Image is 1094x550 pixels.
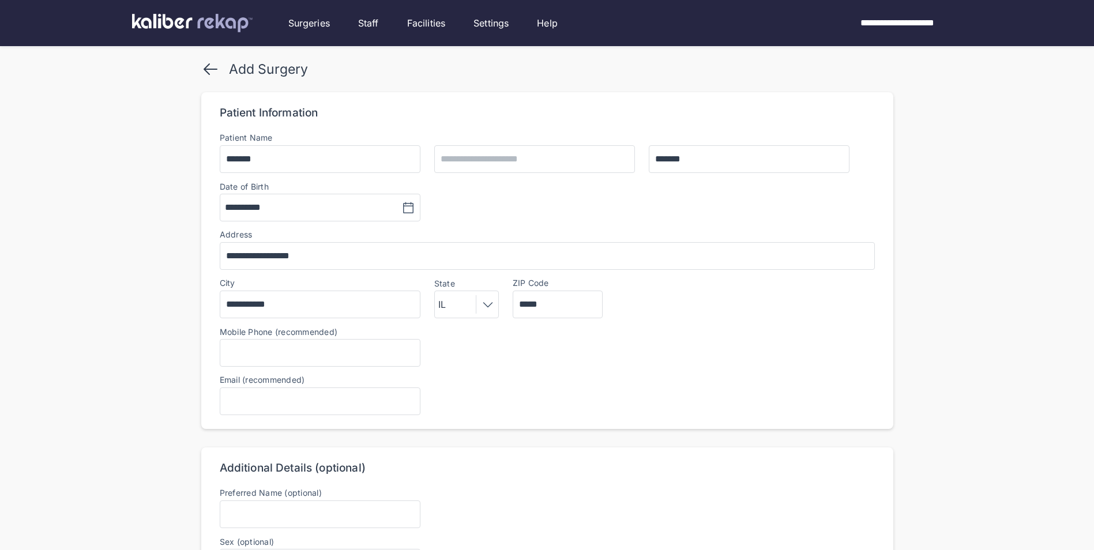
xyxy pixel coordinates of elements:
a: Staff [358,16,379,30]
img: kaliber labs logo [132,14,253,32]
div: Additional Details (optional) [220,461,366,475]
a: Surgeries [288,16,330,30]
div: Patient Information [220,106,318,120]
input: MM/DD/YYYY [225,201,313,214]
a: Help [537,16,558,30]
label: Preferred Name (optional) [220,488,322,498]
div: IL [438,297,450,311]
label: City [220,278,235,288]
a: Settings [473,16,509,30]
label: State [434,279,499,288]
div: Date of Birth [220,182,269,191]
label: Sex (optional) [220,537,420,547]
label: Mobile Phone (recommended) [220,327,875,337]
label: ZIP Code [513,278,549,288]
a: Facilities [407,16,446,30]
label: Email (recommended) [220,375,305,385]
label: Address [220,229,253,239]
label: Patient Name [220,133,273,142]
div: Add Surgery [229,61,308,77]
